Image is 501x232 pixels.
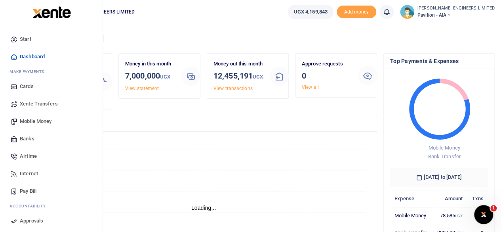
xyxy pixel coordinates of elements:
[20,135,34,143] span: Banks
[13,69,44,75] span: ake Payments
[160,74,170,80] small: UGX
[432,190,467,207] th: Amount
[302,84,319,90] a: View all
[20,170,38,178] span: Internet
[337,6,376,19] li: Toup your wallet
[400,5,495,19] a: profile-user [PERSON_NAME] ENGINEERS LIMITED Pavilion - AIA
[474,205,493,224] iframe: Intercom live chat
[191,205,216,211] text: Loading...
[467,207,488,224] td: 2
[490,205,497,211] span: 1
[6,212,96,230] a: Approvals
[213,70,263,83] h3: 12,455,191
[125,70,175,83] h3: 7,000,000
[390,57,488,65] h4: Top Payments & Expenses
[6,65,96,78] li: M
[428,153,460,159] span: Bank Transfer
[32,6,71,18] img: logo-large
[6,200,96,212] li: Ac
[213,86,253,91] a: View transactions
[467,190,488,207] th: Txns
[37,119,370,128] h4: Transactions Overview
[432,207,467,224] td: 78,585
[125,60,175,68] p: Money in this month
[428,145,460,151] span: Mobile Money
[400,5,414,19] img: profile-user
[285,5,337,19] li: Wallet ballance
[390,207,432,224] td: Mobile Money
[390,168,488,187] h6: [DATE] to [DATE]
[294,8,328,16] span: UGX 4,159,843
[6,31,96,48] a: Start
[302,60,352,68] p: Approve requests
[20,152,37,160] span: Airtime
[20,217,43,225] span: Approvals
[6,48,96,65] a: Dashboard
[6,182,96,200] a: Pay Bill
[20,117,51,125] span: Mobile Money
[213,60,263,68] p: Money out this month
[20,100,58,108] span: Xente Transfers
[417,5,495,12] small: [PERSON_NAME] ENGINEERS LIMITED
[125,86,159,91] a: View statement
[6,148,96,165] a: Airtime
[302,70,352,82] h3: 0
[337,8,376,14] a: Add money
[337,6,376,19] span: Add money
[32,9,71,15] a: logo-small logo-large logo-large
[6,113,96,130] a: Mobile Money
[6,95,96,113] a: Xente Transfers
[20,187,36,195] span: Pay Bill
[6,78,96,95] a: Cards
[20,53,45,61] span: Dashboard
[20,82,34,90] span: Cards
[455,214,463,218] small: UGX
[30,34,495,43] h4: Hello [PERSON_NAME]
[6,165,96,182] a: Internet
[20,35,31,43] span: Start
[15,203,46,209] span: countability
[288,5,333,19] a: UGX 4,159,843
[417,12,495,19] span: Pavilion - AIA
[253,74,263,80] small: UGX
[390,190,432,207] th: Expense
[6,130,96,148] a: Banks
